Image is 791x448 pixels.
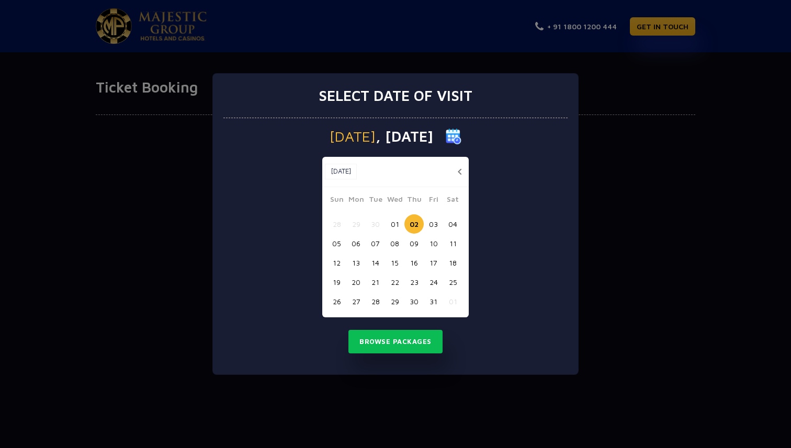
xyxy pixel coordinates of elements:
button: 13 [346,253,366,272]
button: 01 [443,292,462,311]
span: Mon [346,193,366,208]
span: , [DATE] [376,129,433,144]
button: 28 [327,214,346,234]
button: 29 [346,214,366,234]
button: 17 [424,253,443,272]
button: [DATE] [325,164,357,179]
span: Wed [385,193,404,208]
button: 15 [385,253,404,272]
span: Thu [404,193,424,208]
button: 29 [385,292,404,311]
button: 21 [366,272,385,292]
button: 23 [404,272,424,292]
img: calender icon [446,129,461,144]
h3: Select date of visit [319,87,472,105]
button: 04 [443,214,462,234]
button: 18 [443,253,462,272]
button: 31 [424,292,443,311]
button: 02 [404,214,424,234]
button: 12 [327,253,346,272]
button: 26 [327,292,346,311]
button: 20 [346,272,366,292]
span: Sun [327,193,346,208]
button: 25 [443,272,462,292]
button: 05 [327,234,346,253]
button: 28 [366,292,385,311]
button: 16 [404,253,424,272]
button: 10 [424,234,443,253]
button: 08 [385,234,404,253]
span: Fri [424,193,443,208]
span: Sat [443,193,462,208]
button: 19 [327,272,346,292]
button: 14 [366,253,385,272]
button: 30 [404,292,424,311]
button: 27 [346,292,366,311]
span: [DATE] [330,129,376,144]
button: 09 [404,234,424,253]
span: Tue [366,193,385,208]
button: 30 [366,214,385,234]
button: 03 [424,214,443,234]
button: 22 [385,272,404,292]
button: Browse Packages [348,330,443,354]
button: 11 [443,234,462,253]
button: 01 [385,214,404,234]
button: 07 [366,234,385,253]
button: 24 [424,272,443,292]
button: 06 [346,234,366,253]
